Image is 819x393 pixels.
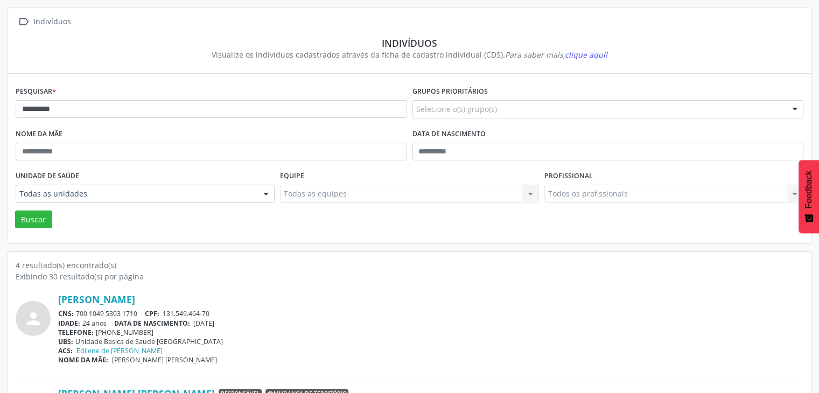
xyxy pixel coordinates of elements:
div: 4 resultado(s) encontrado(s) [16,259,803,271]
a: [PERSON_NAME] [58,293,135,305]
span: [PERSON_NAME] [PERSON_NAME] [112,355,217,364]
span: CNS: [58,309,74,318]
div: Indivíduos [23,37,796,49]
a: Edilene de [PERSON_NAME] [76,346,163,355]
span: Feedback [804,171,814,208]
i: Para saber mais, [505,50,607,60]
span: IDADE: [58,319,80,328]
div: Unidade Basica de Saude [GEOGRAPHIC_DATA] [58,337,803,346]
div: 700 1049 5303 1710 [58,309,803,318]
label: Pesquisar [16,83,56,100]
label: Data de nascimento [412,126,486,143]
label: Nome da mãe [16,126,62,143]
a:  Indivíduos [16,14,73,30]
i:  [16,14,31,30]
span: CPF: [145,309,159,318]
span: DATA DE NASCIMENTO: [114,319,190,328]
label: Grupos prioritários [412,83,488,100]
span: ACS: [58,346,73,355]
label: Unidade de saúde [16,168,79,185]
span: TELEFONE: [58,328,94,337]
div: [PHONE_NUMBER] [58,328,803,337]
div: 24 anos [58,319,803,328]
div: Exibindo 30 resultado(s) por página [16,271,803,282]
span: clique aqui! [565,50,607,60]
label: Profissional [544,168,593,185]
span: UBS: [58,337,73,346]
i: person [24,309,43,328]
span: NOME DA MÃE: [58,355,108,364]
div: Indivíduos [31,14,73,30]
span: Todas as unidades [19,188,253,199]
button: Buscar [15,210,52,229]
span: [DATE] [193,319,214,328]
span: 131.549.464-70 [163,309,209,318]
span: Selecione o(s) grupo(s) [416,103,497,115]
button: Feedback - Mostrar pesquisa [799,160,819,233]
div: Visualize os indivíduos cadastrados através da ficha de cadastro individual (CDS). [23,49,796,60]
label: Equipe [280,168,304,185]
